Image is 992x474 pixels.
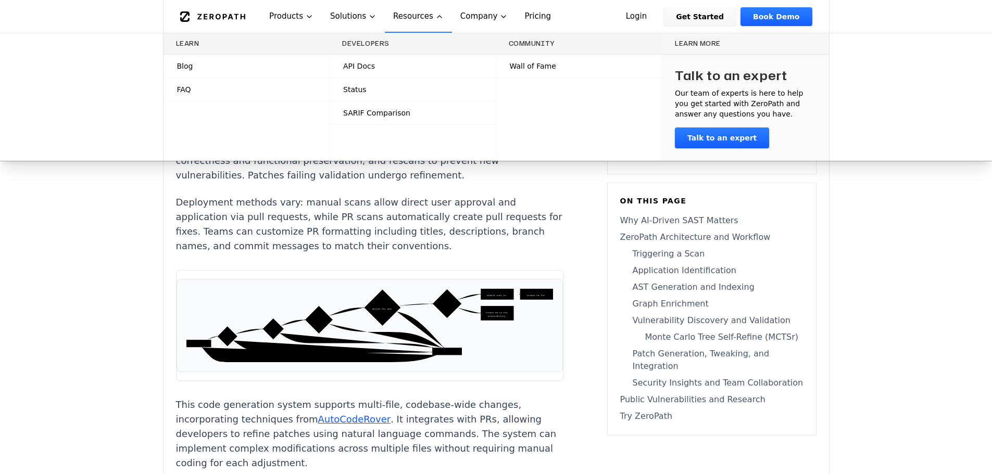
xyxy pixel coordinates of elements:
[436,305,462,309] p: Determine Scan Type
[496,55,662,78] a: Wall of Fame
[620,410,803,422] a: Try ZeroPath
[484,311,510,321] p: Create PR to Fix Vulnerability Automatically
[266,330,283,334] p: Check Syntax
[620,264,803,277] a: Application Identification
[436,352,461,356] p: Send Back to Pipeline
[620,331,803,343] a: Monte Carlo Tree Self-Refine (MCTSr)
[675,127,769,148] a: Talk to an expert
[620,393,803,406] a: Public Vulnerabilities and Research
[336,309,361,312] p: Functionality Unchanged
[620,348,803,373] a: Patch Generation, Tweaking, and Integration
[221,337,236,341] p: Check Patch
[330,78,496,101] a: Status
[164,55,330,78] a: Blog
[340,344,362,348] p: Syntax Incorrect
[675,40,817,48] h3: Learn more
[176,195,563,253] p: Deployment methods vary: manual scans allow direct user approval and application via pull request...
[164,78,330,101] a: FAQ
[620,377,803,389] a: Security Insights and Team Collaboration
[620,196,803,206] h6: On this page
[287,321,306,325] p: Syntax Correct
[342,40,483,48] h3: Developers
[620,314,803,327] a: Vulnerability Discovery and Validation
[309,321,334,325] p: Check Functionality
[343,61,375,71] span: API Docs
[307,354,333,357] p: Vulnerability Not Fixed
[176,40,317,48] h3: Learn
[404,316,429,326] p: New Vulnerabilities Found
[620,298,803,310] a: Graph Enrichment
[484,293,510,301] p: Enable User to Apply Patch
[330,55,496,78] a: API Docs
[510,61,556,71] span: Wall of Fame
[190,344,210,348] p: Patch Generated
[370,307,395,314] p: Rescan for New Vulnerabilities
[343,84,367,95] span: Status
[467,314,476,318] p: PR Scan
[620,281,803,293] a: AST Generation and Indexing
[620,248,803,260] a: Triggering a Scan
[613,7,660,26] a: Login
[740,7,812,26] a: Book Demo
[663,7,736,26] a: Get Started
[318,414,391,425] a: AutoCodeRover
[177,61,193,71] span: Blog
[330,101,496,124] a: SARIF Comparison
[465,295,480,299] p: Manual Scan
[240,330,266,334] p: Vulnerability Fixed
[620,231,803,244] a: ZeroPath Architecture and Workflow
[675,67,787,84] h3: Talk to an expert
[371,333,396,337] p: Functionality Changed
[176,398,563,470] p: This code generation system supports multi-file, codebase-wide changes, incorporating techniques ...
[675,88,817,119] p: Our team of experts is here to help you get started with ZeroPath and answer any questions you have.
[177,84,191,95] span: FAQ
[524,293,549,301] p: Create PR for User to Merge
[343,108,410,118] span: SARIF Comparison
[405,305,430,309] p: No New Vulnerabilities
[620,214,803,227] a: Why AI-Driven SAST Matters
[509,40,650,48] h3: Community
